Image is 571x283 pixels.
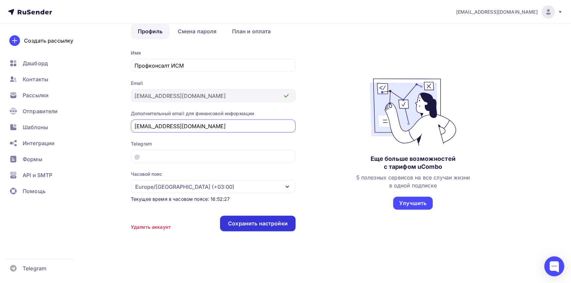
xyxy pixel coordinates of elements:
[5,121,85,134] a: Шаблоны
[131,171,162,177] div: Часовой пояс
[23,264,46,272] span: Telegram
[135,122,292,130] input: Укажите дополнительный email
[5,152,85,166] a: Формы
[371,155,455,171] div: Еще больше возможностей с тарифом uCombo
[131,141,296,147] div: Telegram
[399,199,427,207] div: Улучшить
[131,50,296,56] div: Имя
[23,123,48,131] span: Шаблоны
[131,80,296,87] div: Email
[131,110,296,117] div: Дополнительный email для финансовой информации
[23,75,48,83] span: Контакты
[23,107,58,115] span: Отправители
[23,59,48,67] span: Дашборд
[135,62,292,70] input: Введите имя
[456,5,563,19] a: [EMAIL_ADDRESS][DOMAIN_NAME]
[23,91,49,99] span: Рассылки
[131,24,169,39] a: Профиль
[5,89,85,102] a: Рассылки
[225,24,278,39] a: План и оплата
[5,57,85,70] a: Дашборд
[23,155,42,163] span: Формы
[228,220,288,227] div: Сохранить настройки
[135,183,234,191] div: Europe/[GEOGRAPHIC_DATA] (+03:00)
[131,224,171,230] div: Удалить аккаунт
[171,24,224,39] a: Смена пароля
[23,139,55,147] span: Интеграции
[135,152,140,160] div: @
[131,171,296,193] button: Часовой пояс Europe/[GEOGRAPHIC_DATA] (+03:00)
[24,37,73,45] div: Создать рассылку
[356,173,470,189] div: 5 полезных сервисов на все случаи жизни в одной подписке
[23,171,52,179] span: API и SMTP
[5,105,85,118] a: Отправители
[5,73,85,86] a: Контакты
[456,9,538,15] span: [EMAIL_ADDRESS][DOMAIN_NAME]
[23,187,46,195] span: Помощь
[131,196,296,202] div: Текущее время в часовом поясе: 16:52:27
